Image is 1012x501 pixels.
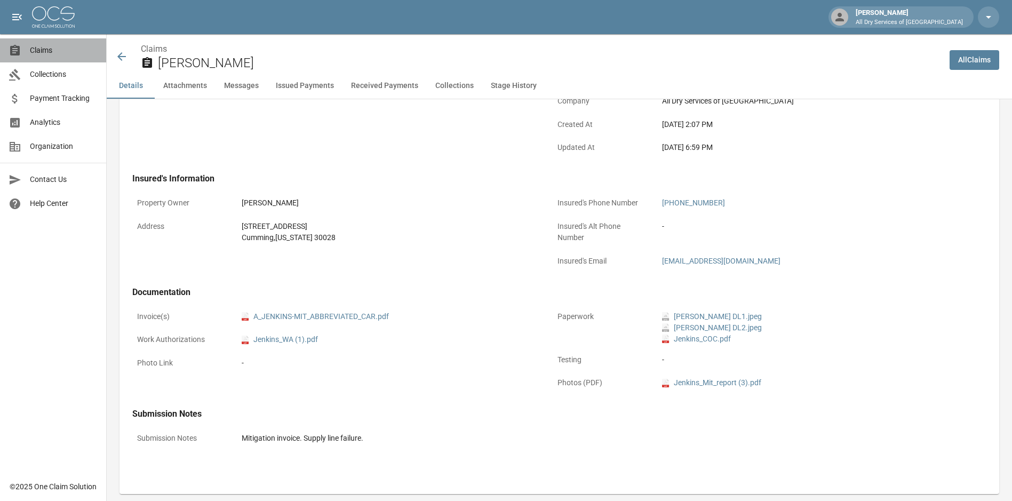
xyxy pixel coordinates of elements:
[30,117,98,128] span: Analytics
[155,73,216,99] button: Attachments
[242,334,318,345] a: pdfJenkins_WA (1).pdf
[107,73,155,99] button: Details
[242,221,535,232] div: [STREET_ADDRESS]
[553,91,649,112] p: Company
[6,6,28,28] button: open drawer
[553,216,649,248] p: Insured's Alt Phone Number
[30,174,98,185] span: Contact Us
[242,197,535,209] div: [PERSON_NAME]
[30,45,98,56] span: Claims
[30,141,98,152] span: Organization
[32,6,75,28] img: ocs-logo-white-transparent.png
[158,55,941,71] h2: [PERSON_NAME]
[342,73,427,99] button: Received Payments
[553,306,649,327] p: Paperwork
[242,232,535,243] div: Cumming , [US_STATE] 30028
[132,329,228,350] p: Work Authorizations
[662,119,955,130] div: [DATE] 2:07 PM
[662,198,725,207] a: [PHONE_NUMBER]
[662,322,762,333] a: jpeg[PERSON_NAME] DL2.jpeg
[10,481,97,492] div: © 2025 One Claim Solution
[216,73,267,99] button: Messages
[427,73,482,99] button: Collections
[553,349,649,370] p: Testing
[662,311,762,322] a: jpeg[PERSON_NAME] DL1.jpeg
[30,69,98,80] span: Collections
[662,354,955,365] div: -
[662,142,955,153] div: [DATE] 6:59 PM
[662,333,731,345] a: pdfJenkins_COC.pdf
[132,428,228,449] p: Submission Notes
[132,193,228,213] p: Property Owner
[553,137,649,158] p: Updated At
[662,221,955,232] div: -
[132,409,960,419] h4: Submission Notes
[107,73,1012,99] div: anchor tabs
[132,216,228,237] p: Address
[242,311,389,322] a: pdfA_JENKINS-MIT_ABBREVIATED_CAR.pdf
[553,193,649,213] p: Insured's Phone Number
[553,251,649,272] p: Insured's Email
[856,18,963,27] p: All Dry Services of [GEOGRAPHIC_DATA]
[141,43,941,55] nav: breadcrumb
[30,93,98,104] span: Payment Tracking
[132,306,228,327] p: Invoice(s)
[851,7,967,27] div: [PERSON_NAME]
[662,377,761,388] a: pdfJenkins_Mit_report (3).pdf
[141,44,167,54] a: Claims
[662,257,780,265] a: [EMAIL_ADDRESS][DOMAIN_NAME]
[662,96,955,107] div: All Dry Services of [GEOGRAPHIC_DATA]
[950,50,999,70] a: AllClaims
[132,173,960,184] h4: Insured's Information
[30,198,98,209] span: Help Center
[242,357,535,369] div: -
[242,433,955,444] div: Mitigation invoice. Supply line failure.
[553,372,649,393] p: Photos (PDF)
[132,287,960,298] h4: Documentation
[482,73,545,99] button: Stage History
[553,114,649,135] p: Created At
[267,73,342,99] button: Issued Payments
[132,353,228,373] p: Photo Link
